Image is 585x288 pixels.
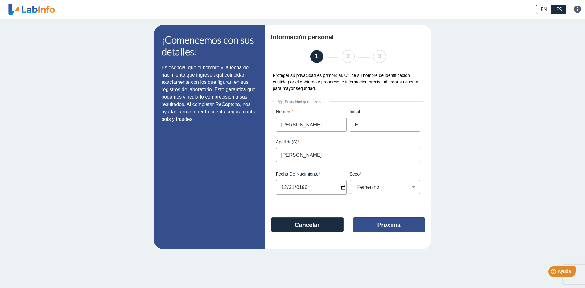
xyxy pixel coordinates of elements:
[271,72,425,92] div: Proteger su privacidad es primordial. Utilice su nombre de identificación emitido por el gobierno...
[350,109,420,114] label: initial
[373,50,386,63] li: 3
[536,5,552,14] a: EN
[276,148,420,162] input: Apellido(s)
[350,172,420,176] label: Sexo
[276,139,420,144] label: Apellido(s)
[310,50,323,63] li: 1
[276,109,347,114] label: Nombre
[276,172,347,176] label: Fecha de Nacimiento
[282,100,329,104] span: Privacidad garantizada
[342,50,355,63] li: 2
[162,34,257,58] h1: ¡Comencemos con sus detalles!
[276,118,347,132] input: Nombre
[353,217,425,232] button: Próxima
[278,100,282,104] img: lock.png
[271,217,344,232] button: Cancelar
[276,180,347,195] input: MM/DD/YYYY
[552,5,566,14] a: ES
[350,118,420,132] input: initial
[530,264,578,281] iframe: Help widget launcher
[271,33,390,41] h4: Información personal
[162,64,257,123] p: Es esencial que el nombre y la fecha de nacimiento que ingrese aquí coincidan exactamente con los...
